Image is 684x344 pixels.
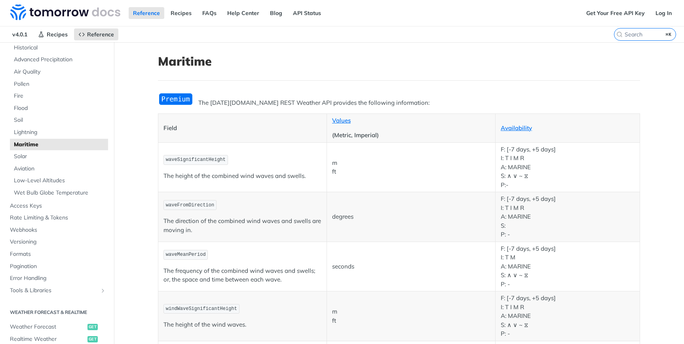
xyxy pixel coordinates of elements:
a: Tools & LibrariesShow subpages for Tools & Libraries [6,285,108,297]
a: Error Handling [6,272,108,284]
h1: Maritime [158,54,640,68]
a: Access Keys [6,200,108,212]
span: Tools & Libraries [10,287,98,295]
a: Rate Limiting & Tokens [6,212,108,224]
span: get [87,324,98,330]
kbd: ⌘K [664,30,674,38]
span: waveMeanPeriod [166,252,206,257]
a: Pollen [10,78,108,90]
p: Field [163,124,321,133]
span: Historical [14,44,106,52]
span: Fire [14,92,106,100]
button: Show subpages for Tools & Libraries [100,287,106,294]
span: Pollen [14,80,106,88]
a: Versioning [6,236,108,248]
span: Weather Forecast [10,323,85,331]
span: Flood [14,104,106,112]
span: Advanced Precipitation [14,56,106,64]
a: Reference [129,7,164,19]
p: F: [-7 days, +5 days] I: T I M R A: MARINE S: P: - [501,195,635,239]
p: The height of the wind waves. [163,320,321,329]
a: FAQs [198,7,221,19]
p: F: [-7 days, +5 days] I: T I M R A: MARINE S: ∧ ∨ ~ ⧖ P:- [501,145,635,190]
a: API Status [289,7,325,19]
a: Log In [651,7,676,19]
a: Pagination [6,261,108,272]
span: Low-Level Altitudes [14,177,106,185]
a: Formats [6,248,108,260]
span: Pagination [10,263,106,270]
span: Formats [10,250,106,258]
p: F: [-7 days, +5 days] I: T I M R A: MARINE S: ∧ ∨ ~ ⧖ P: - [501,294,635,338]
a: Help Center [223,7,264,19]
span: Wet Bulb Globe Temperature [14,189,106,197]
a: Aviation [10,163,108,175]
span: Air Quality [14,68,106,76]
p: F: [-7 days, +5 days] I: T M A: MARINE S: ∧ ∨ ~ ⧖ P: - [501,244,635,289]
p: (Metric, Imperial) [332,131,490,140]
span: waveSignificantHeight [166,157,226,163]
h2: Weather Forecast & realtime [6,309,108,316]
a: Air Quality [10,66,108,78]
a: Availability [501,124,532,132]
a: Fire [10,90,108,102]
a: Webhooks [6,224,108,236]
span: Error Handling [10,274,106,282]
p: The frequency of the combined wind waves and swells; or, the space and time between each wave. [163,267,321,284]
p: m ft [332,307,490,325]
p: degrees [332,212,490,221]
p: seconds [332,262,490,271]
a: Solar [10,151,108,163]
svg: Search [616,31,623,38]
a: Weather Forecastget [6,321,108,333]
a: Reference [74,28,118,40]
a: Advanced Precipitation [10,54,108,66]
a: Low-Level Altitudes [10,175,108,187]
a: Flood [10,102,108,114]
span: Soil [14,116,106,124]
p: The [DATE][DOMAIN_NAME] REST Weather API provides the following information: [158,98,640,108]
a: Maritime [10,139,108,151]
p: The height of the combined wind waves and swells. [163,172,321,181]
span: Realtime Weather [10,335,85,343]
span: Aviation [14,165,106,173]
span: waveFromDirection [166,202,214,208]
span: get [87,336,98,342]
span: windWaveSignificantHeight [166,306,237,312]
a: Historical [10,42,108,54]
a: Blog [266,7,287,19]
span: Lightning [14,129,106,136]
span: Rate Limiting & Tokens [10,214,106,222]
a: Values [332,117,351,124]
a: Recipes [34,28,72,40]
span: Reference [87,31,114,38]
a: Lightning [10,127,108,138]
p: The direction of the combined wind waves and swells are moving in. [163,217,321,234]
p: m ft [332,159,490,176]
a: Recipes [166,7,196,19]
span: Access Keys [10,202,106,210]
a: Get Your Free API Key [582,7,649,19]
a: Soil [10,114,108,126]
span: Recipes [47,31,68,38]
span: v4.0.1 [8,28,32,40]
img: Tomorrow.io Weather API Docs [10,4,120,20]
span: Solar [14,153,106,161]
span: Webhooks [10,226,106,234]
a: Wet Bulb Globe Temperature [10,187,108,199]
span: Versioning [10,238,106,246]
span: Maritime [14,141,106,149]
